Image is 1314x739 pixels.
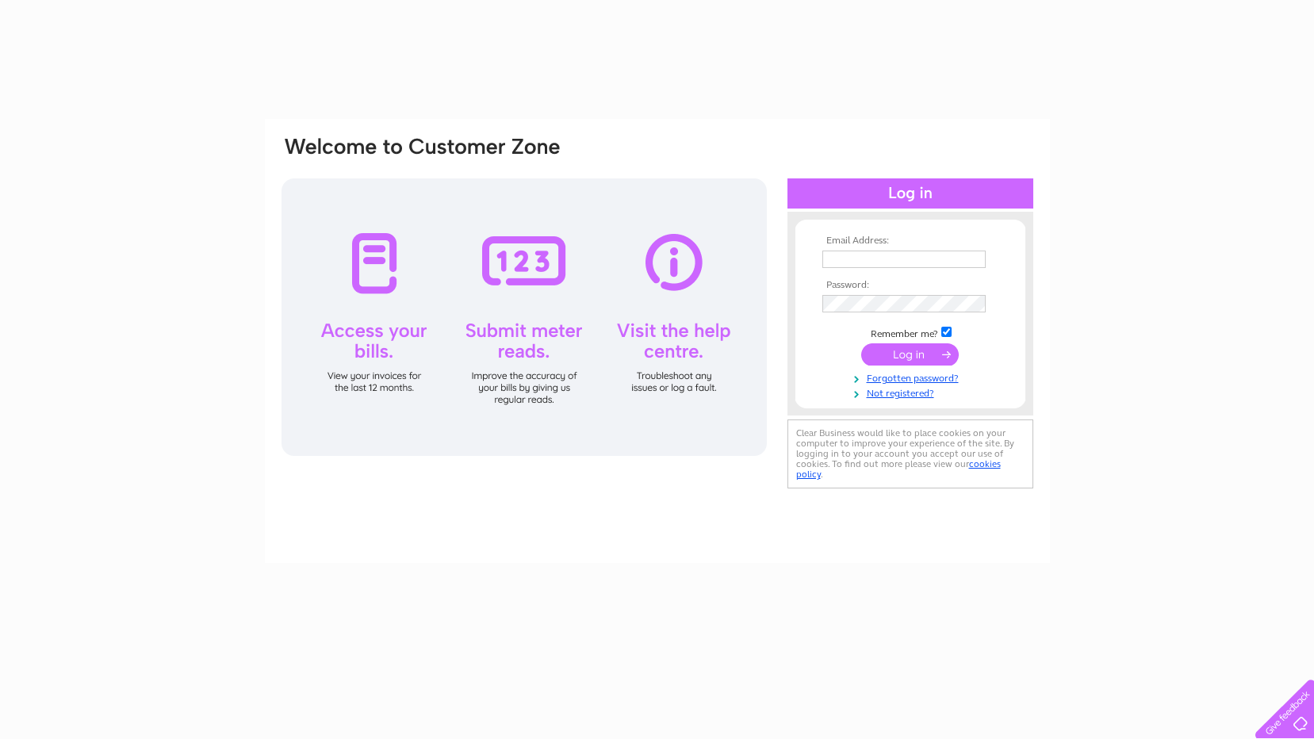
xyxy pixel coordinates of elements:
td: Remember me? [818,324,1002,340]
input: Submit [861,343,959,366]
div: Clear Business would like to place cookies on your computer to improve your experience of the sit... [787,419,1033,488]
th: Email Address: [818,235,1002,247]
a: Not registered? [822,385,1002,400]
a: cookies policy [796,458,1001,480]
th: Password: [818,280,1002,291]
a: Forgotten password? [822,369,1002,385]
